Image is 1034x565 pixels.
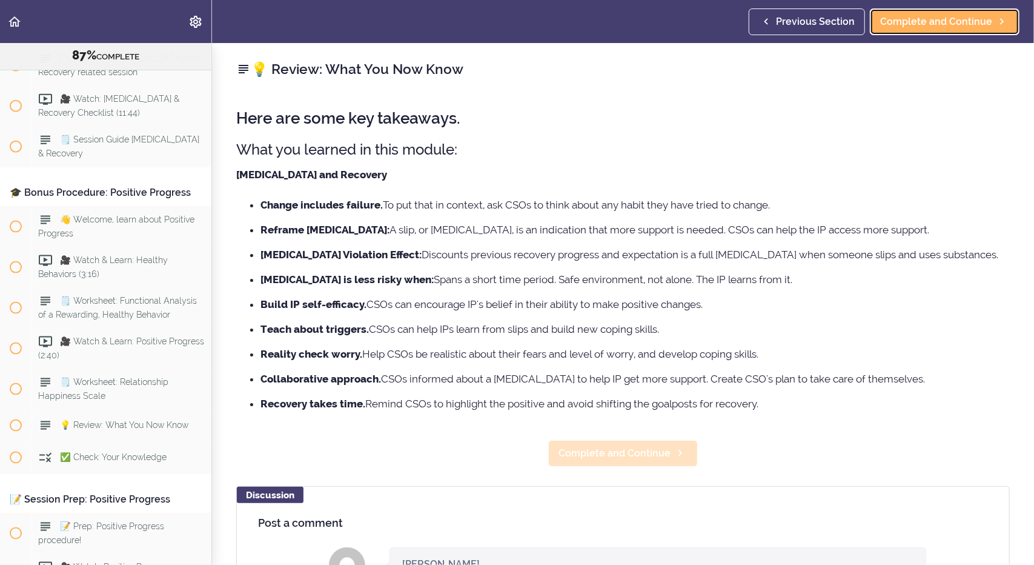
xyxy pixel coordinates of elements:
[558,446,671,461] span: Complete and Continue
[38,215,194,238] span: 👋 Welcome, learn about Positive Progress
[38,296,197,319] span: 🗒️ Worksheet: Functional Analysis of a Rewarding, Healthy Behavior
[260,371,1010,387] li: CSOs informed about a [MEDICAL_DATA] to help IP get more support. Create CSO's plan to take care ...
[38,336,204,360] span: 🎥 Watch & Learn: Positive Progress (2:40)
[260,373,381,385] strong: Collaborative approach.
[38,94,179,118] span: 🎥 Watch: [MEDICAL_DATA] & Recovery Checklist (11:44)
[236,169,387,181] strong: [MEDICAL_DATA] and Recovery
[260,249,422,261] strong: [MEDICAL_DATA] Violation Effect:
[188,15,203,29] svg: Settings Menu
[260,199,383,211] strong: Change includes failure.
[7,15,22,29] svg: Back to course curriculum
[260,247,1010,262] li: Discounts previous recovery progress and expectation is a full [MEDICAL_DATA] when someone slips ...
[776,15,855,29] span: Previous Section
[236,59,1010,79] h2: 💡 Review: What You Now Know
[260,398,365,410] strong: Recovery takes time.
[260,224,389,236] strong: Reframe [MEDICAL_DATA]:
[260,348,362,360] strong: Reality check worry.
[38,135,199,158] span: 🗒️ Session Guide [MEDICAL_DATA] & Recovery
[880,15,992,29] span: Complete and Continue
[237,487,303,503] div: Discussion
[38,377,168,401] span: 🗒️ Worksheet: Relationship Happiness Scale
[260,273,434,286] strong: [MEDICAL_DATA] is less risky when:
[260,272,1010,287] li: Spans a short time period. Safe environment, not alone. The IP learns from it.
[749,8,865,35] a: Previous Section
[260,296,1010,312] li: CSOs can encourage IP's belief in their ability to make positive changes.
[260,346,1010,362] li: Help CSOs be realistic about their fears and level of worry, and develop coping skills.
[260,323,369,335] strong: Teach about triggers.
[38,53,200,77] span: Prepare for a [MEDICAL_DATA] and Recovery related session
[260,396,1010,412] li: Remind CSOs to highlight the positive and avoid shifting the goalposts for recovery.
[60,420,188,430] span: 💡 Review: What You Now Know
[260,321,1010,337] li: CSOs can help IPs learn from slips and build new coping skills.
[870,8,1019,35] a: Complete and Continue
[72,48,96,62] span: 87%
[236,139,1010,159] h3: What you learned in this module:
[260,197,1010,213] li: To put that in context, ask CSOs to think about any habit they have tried to change.
[548,440,698,467] a: Complete and Continue
[38,521,164,545] span: 📝 Prep: Positive Progress procedure!
[260,298,366,310] strong: Build IP self-efficacy.
[260,222,1010,238] li: A slip, or [MEDICAL_DATA], is an indication that more support is needed. CSOs can help the IP acc...
[60,452,167,462] span: ✅ Check: Your Knowledge
[15,48,196,64] div: COMPLETE
[258,517,988,529] h4: Post a comment
[38,255,168,279] span: 🎥 Watch & Learn: Healthy Behaviors (3:16)
[236,110,1010,127] h2: Here are some key takeaways.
